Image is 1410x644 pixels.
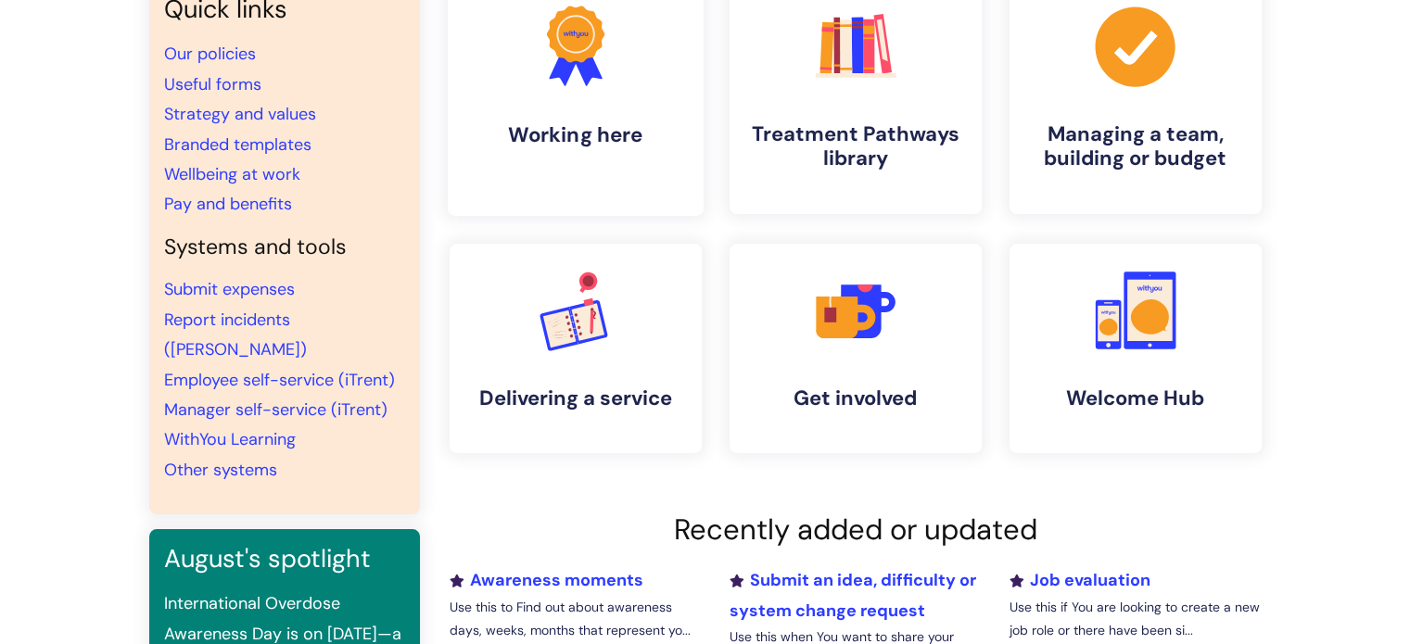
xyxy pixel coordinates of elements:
h4: Managing a team, building or budget [1024,122,1247,171]
a: Manager self-service (iTrent) [164,398,387,421]
h4: Delivering a service [464,386,687,410]
a: Job evaluation [1009,569,1150,591]
a: Submit expenses [164,278,295,300]
p: Use this to Find out about awareness days, weeks, months that represent yo... [450,596,702,642]
h2: Recently added or updated [450,512,1262,547]
a: WithYou Learning [164,428,296,450]
a: Employee self-service (iTrent) [164,369,395,391]
a: Other systems [164,459,277,481]
a: Get involved [730,244,982,453]
a: Branded templates [164,133,311,156]
h4: Working here [463,122,689,147]
a: Welcome Hub [1010,244,1262,453]
a: Wellbeing at work [164,163,300,185]
a: Pay and benefits [164,193,292,215]
h4: Get involved [744,386,967,410]
a: Awareness moments [450,569,643,591]
p: Use this if You are looking to create a new job role or there have been si... [1009,596,1261,642]
h4: Treatment Pathways library [744,122,967,171]
h4: Welcome Hub [1024,386,1247,410]
h3: August's spotlight [164,544,405,574]
a: Submit an idea, difficulty or system change request [729,569,975,621]
h4: Systems and tools [164,234,405,260]
a: Delivering a service [450,244,702,453]
a: Report incidents ([PERSON_NAME]) [164,309,307,360]
a: Our policies [164,43,256,65]
a: Strategy and values [164,103,316,125]
a: Useful forms [164,73,261,95]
